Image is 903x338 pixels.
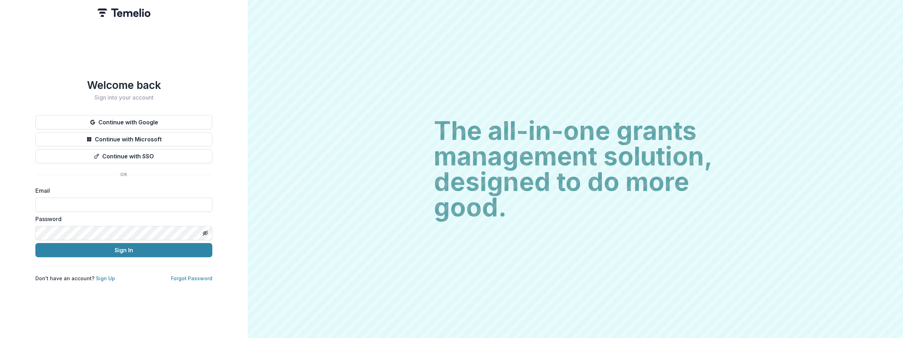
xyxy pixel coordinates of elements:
[96,275,115,281] a: Sign Up
[35,215,208,223] label: Password
[35,243,212,257] button: Sign In
[171,275,212,281] a: Forgot Password
[35,132,212,146] button: Continue with Microsoft
[97,9,150,17] img: Temelio
[35,275,115,282] p: Don't have an account?
[35,115,212,129] button: Continue with Google
[35,149,212,163] button: Continue with SSO
[35,79,212,91] h1: Welcome back
[35,186,208,195] label: Email
[35,94,212,101] h2: Sign into your account
[200,227,211,239] button: Toggle password visibility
